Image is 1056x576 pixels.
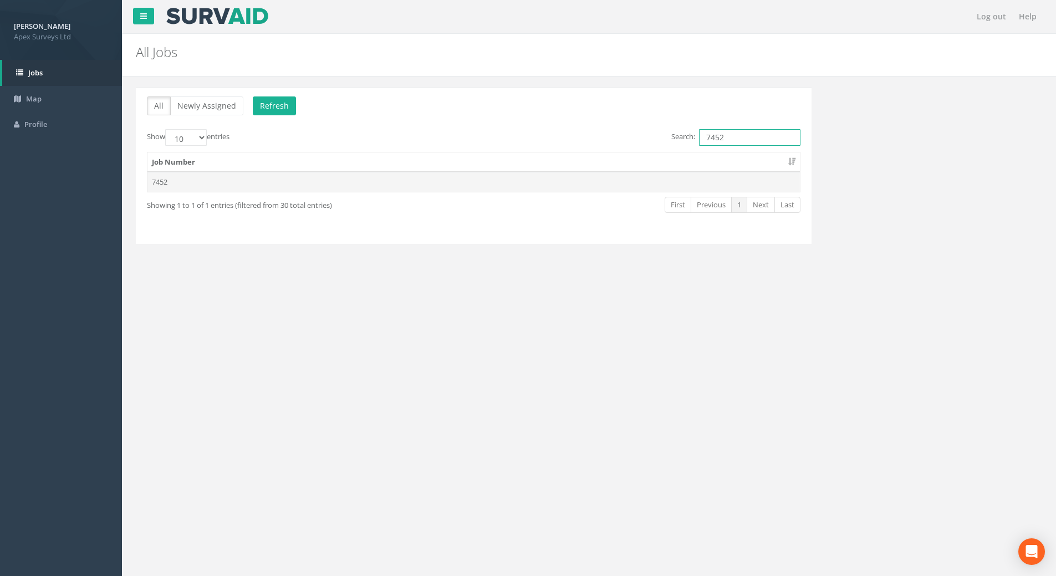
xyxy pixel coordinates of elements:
label: Search: [671,129,800,146]
div: Open Intercom Messenger [1018,538,1045,565]
td: 7452 [147,172,800,192]
strong: [PERSON_NAME] [14,21,70,31]
span: Map [26,94,42,104]
label: Show entries [147,129,229,146]
button: Refresh [253,96,296,115]
a: Next [747,197,775,213]
a: Previous [691,197,732,213]
span: Apex Surveys Ltd [14,32,108,42]
div: Showing 1 to 1 of 1 entries (filtered from 30 total entries) [147,196,410,211]
a: First [665,197,691,213]
a: Last [774,197,800,213]
select: Showentries [165,129,207,146]
input: Search: [699,129,800,146]
a: [PERSON_NAME] Apex Surveys Ltd [14,18,108,42]
span: Profile [24,119,47,129]
a: 1 [731,197,747,213]
th: Job Number: activate to sort column ascending [147,152,800,172]
button: All [147,96,171,115]
h2: All Jobs [136,45,889,59]
a: Jobs [2,60,122,86]
span: Jobs [28,68,43,78]
button: Newly Assigned [170,96,243,115]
